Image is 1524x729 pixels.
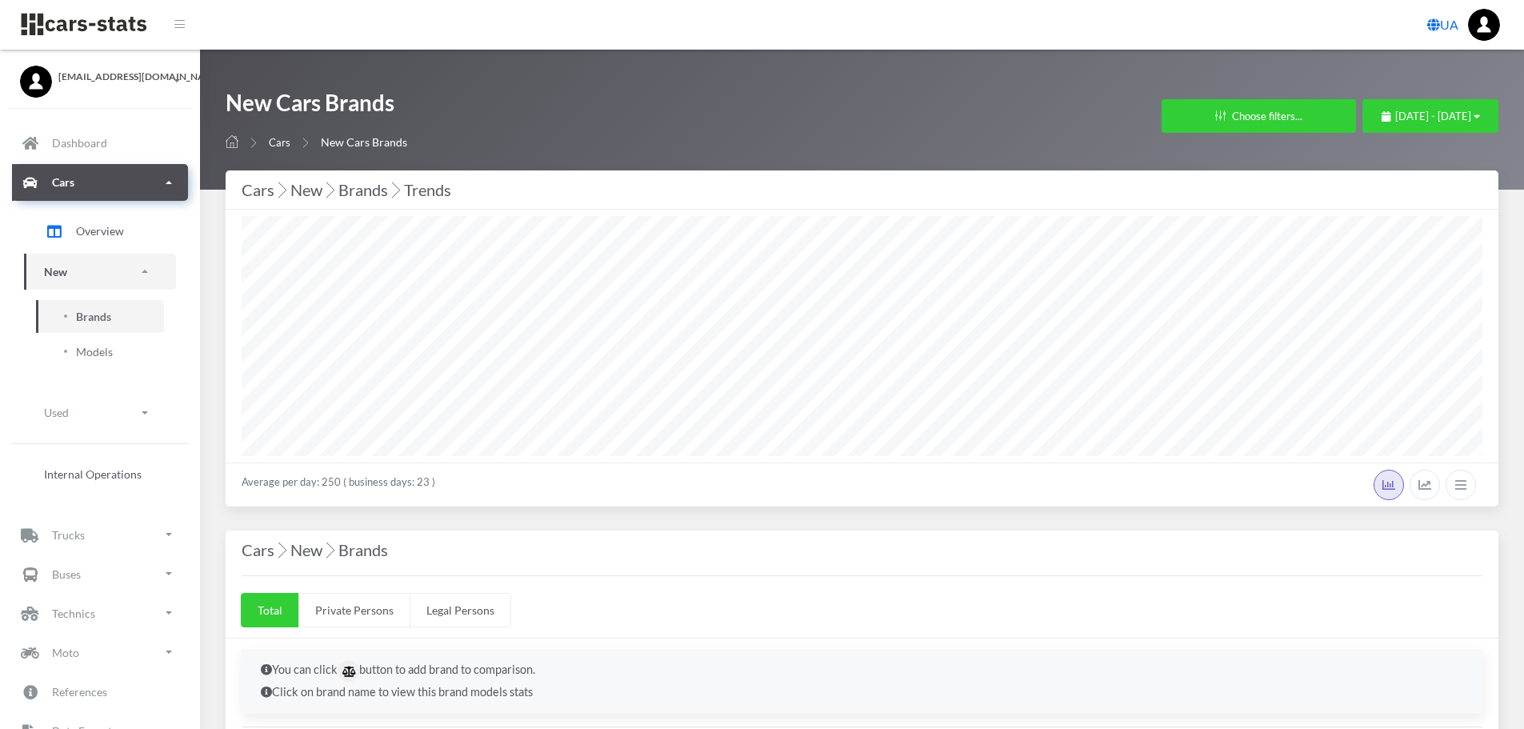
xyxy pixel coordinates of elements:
[76,308,111,325] span: Brands
[24,254,176,290] a: New
[12,673,188,710] a: References
[12,164,188,201] a: Cars
[20,12,148,37] img: navbar brand
[52,564,81,584] p: Buses
[76,343,113,360] span: Models
[1362,99,1498,133] button: [DATE] - [DATE]
[52,643,79,663] p: Moto
[1395,110,1471,122] span: [DATE] - [DATE]
[12,516,188,553] a: Trucks
[242,177,1482,202] div: Cars New Brands Trends
[242,649,1482,714] div: You can click button to add brand to comparison. Click on brand name to view this brand models stats
[1468,9,1500,41] img: ...
[242,537,1482,563] h4: Cars New Brands
[1162,99,1356,133] button: Choose filters...
[52,682,107,702] p: References
[241,593,299,627] a: Total
[58,70,180,84] span: [EMAIL_ADDRESS][DOMAIN_NAME]
[226,88,407,126] h1: New Cars Brands
[36,335,164,368] a: Models
[12,595,188,631] a: Technics
[52,603,95,623] p: Technics
[410,593,511,627] a: Legal Persons
[36,300,164,333] a: Brands
[20,66,180,84] a: [EMAIL_ADDRESS][DOMAIN_NAME]
[24,457,176,490] a: Internal Operations
[24,211,176,251] a: Overview
[44,262,67,282] p: New
[44,403,69,423] p: Used
[321,135,407,149] span: New Cars Brands
[298,593,410,627] a: Private Persons
[52,525,85,545] p: Trucks
[269,136,290,149] a: Cars
[76,222,124,239] span: Overview
[52,133,107,153] p: Dashboard
[226,463,1498,507] div: Average per day: 250 ( business days: 23 )
[24,395,176,431] a: Used
[12,634,188,671] a: Moto
[1421,9,1465,41] a: UA
[12,125,188,162] a: Dashboard
[12,555,188,592] a: Buses
[44,465,142,482] span: Internal Operations
[52,172,74,192] p: Cars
